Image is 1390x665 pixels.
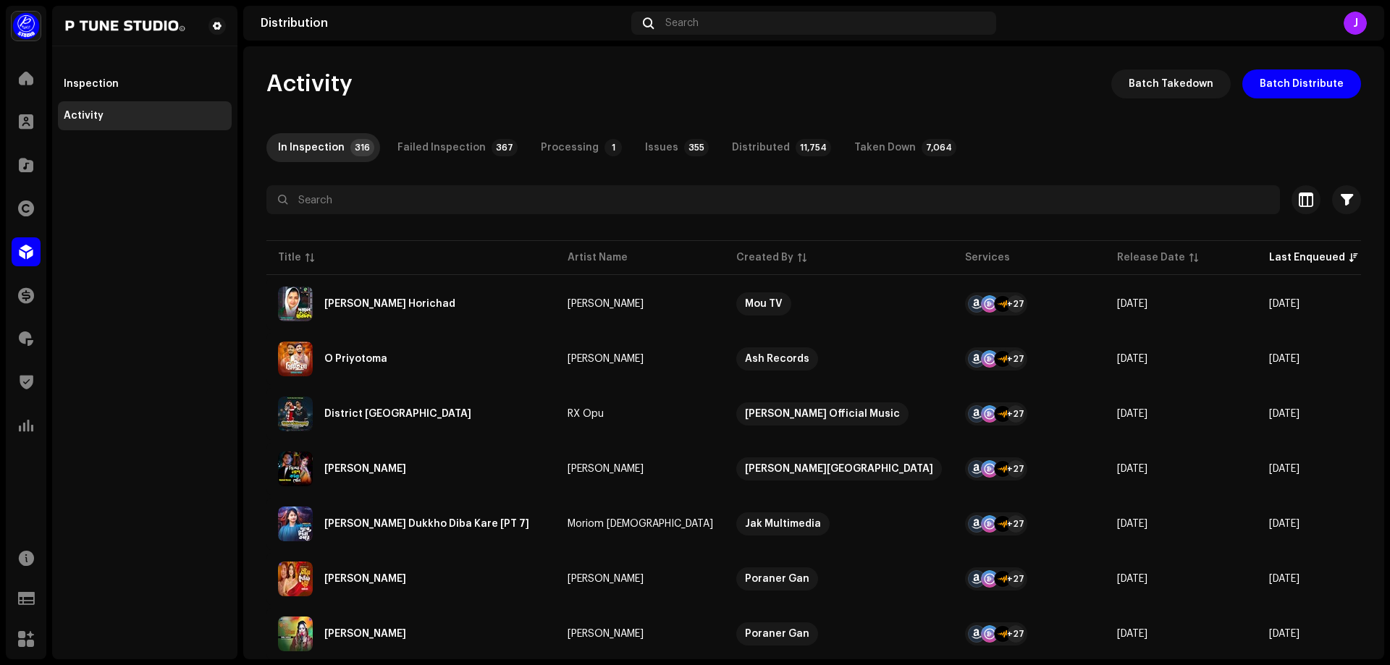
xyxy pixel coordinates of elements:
span: Oct 4, 2025 [1269,519,1300,529]
span: Oct 6, 2023 [1117,629,1147,639]
span: Oct 4, 2025 [1117,519,1147,529]
div: Distribution [261,17,625,29]
div: Created By [736,250,793,265]
div: Issues [645,133,678,162]
div: [PERSON_NAME] [568,464,644,474]
div: [PERSON_NAME][GEOGRAPHIC_DATA] [745,457,933,480]
div: Processing [541,133,599,162]
img: 7882553e-cfda-411a-aeee-9f1f3236ff67 [278,397,313,431]
div: Jindha Lash Koira Geli [324,464,406,474]
span: Poraner Gan [736,622,942,645]
span: Oct 7, 2025 [1269,464,1300,474]
re-m-nav-item: Activity [58,101,232,130]
div: Last Enqueued [1269,250,1345,265]
div: RX Opu [568,409,604,419]
span: Sourav Music Center [736,457,942,480]
input: Search [266,185,1280,214]
div: +27 [1007,295,1024,313]
div: Failed Inspection [397,133,486,162]
span: Oct 4, 2025 [1269,574,1300,584]
div: Jak Multimedia [745,512,821,535]
div: [PERSON_NAME] [568,354,644,364]
span: Oct 4, 2025 [1269,629,1300,639]
div: Distributed [732,133,790,162]
div: Ami Morle Dukkho Diba Kare [PT 7] [324,519,529,529]
div: +27 [1007,625,1024,643]
img: 014156fc-5ea7-42a8-85d9-84b6ed52d0f4 [64,17,185,35]
div: Ash Records [745,347,809,370]
span: Batch Distribute [1260,69,1344,98]
div: Doyal Horichad [324,299,455,309]
div: Mou TV [745,292,783,315]
span: Nov 8, 2023 [1117,574,1147,584]
img: 37840005-ddbb-4de8-9714-8cbc8170de55 [278,342,313,376]
div: In Inspection [278,133,345,162]
span: Moriom Islam [568,519,713,529]
img: 2bb0aa13-1442-44b6-ac0e-89ee91862c01 [278,287,313,321]
div: +27 [1007,570,1024,588]
div: Taken Down [854,133,916,162]
span: Activity [266,69,353,98]
p-badge: 1 [605,139,622,156]
span: Oct 10, 2025 [1269,354,1300,364]
img: 2c88bf5c-4a1f-43cf-bdf1-8b3ba2d412f1 [278,617,313,651]
div: +27 [1007,350,1024,368]
span: Oct 10, 2025 [1117,354,1147,364]
span: Oct 10, 2025 [1117,299,1147,309]
p-badge: 11,754 [796,139,831,156]
button: Batch Distribute [1242,69,1361,98]
p-badge: 367 [492,139,518,156]
span: Najmul Hasan [568,464,713,474]
span: Oct 10, 2025 [1269,299,1300,309]
div: +27 [1007,515,1024,533]
img: 5b45d61c-33df-421c-9c9d-6dc9d7a713e1 [278,452,313,486]
img: e5b216c1-2a72-4be1-9e4f-03f997b83d3a [278,507,313,541]
span: Poraner Gan [736,567,942,590]
span: Jak Multimedia [736,512,942,535]
img: a1dd4b00-069a-4dd5-89ed-38fbdf7e908f [12,12,41,41]
span: Mou TV [736,292,942,315]
div: Release Date [1117,250,1185,265]
span: Oct 7, 2025 [1117,464,1147,474]
button: Batch Takedown [1111,69,1231,98]
span: Oct 7, 2025 [1269,409,1300,419]
span: Batch Takedown [1129,69,1213,98]
span: RX Opu [568,409,713,419]
span: Dorodi Nasir [568,354,713,364]
p-badge: 7,064 [922,139,956,156]
div: Poraner Gan [745,567,809,590]
div: Activity [64,110,104,122]
span: Babli Sorkar [568,629,713,639]
div: +27 [1007,460,1024,478]
div: J [1344,12,1367,35]
p-badge: 316 [350,139,374,156]
re-m-nav-item: Inspection [58,69,232,98]
div: O Priyotoma [324,354,387,364]
div: [PERSON_NAME] [568,299,644,309]
div: District Kishoreganj [324,409,471,419]
div: [PERSON_NAME] Official Music [745,402,900,425]
div: Moriom [DEMOGRAPHIC_DATA] [568,519,713,529]
div: +27 [1007,405,1024,423]
span: Ash Records [736,347,942,370]
div: Sarther Ai Duniyay [324,629,406,639]
div: [PERSON_NAME] [568,574,644,584]
div: Title [278,250,301,265]
span: Search [665,17,699,29]
span: Sharmin Akter [568,574,713,584]
div: [PERSON_NAME] [568,629,644,639]
div: Manush Chena Boro Daye [324,574,406,584]
span: Tonni Sarkar [568,299,713,309]
img: fb8e64b7-a472-44f6-843e-12536b540456 [278,562,313,596]
span: Himel Official Music [736,402,942,425]
div: Poraner Gan [745,622,809,645]
div: Inspection [64,78,119,90]
span: Oct 7, 2025 [1117,409,1147,419]
p-badge: 355 [684,139,709,156]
